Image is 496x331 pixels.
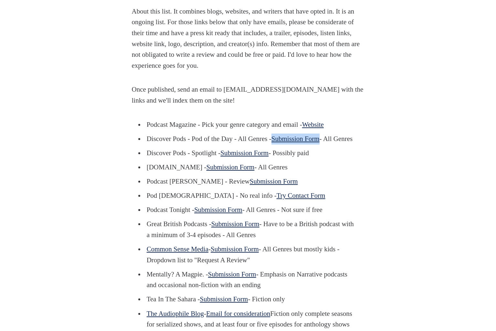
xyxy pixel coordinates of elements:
[144,190,354,201] li: Pod [DEMOGRAPHIC_DATA] - No real info -
[147,245,208,253] a: Common Sense Media
[144,148,354,159] li: Discover Pods - Spotlight - - Possibly paid
[144,219,354,240] li: Great British Podcasts - - Have to be a British podcast with a minimum of 3-4 episodes - All Genres
[211,245,259,253] a: Submission Form
[132,84,364,106] p: Once published, send an email to [EMAIL_ADDRESS][DOMAIN_NAME] with the links and we'll index them...
[302,121,324,128] a: Website
[144,244,354,266] li: - - All Genres but mostly kids - Dropdown list to "Request A Review"
[144,269,354,291] li: Mentally? A Magpie. - - Emphasis on Narrative podcasts and occasional non-fiction with an ending
[144,176,354,187] li: Podcast [PERSON_NAME] - Review
[250,177,298,185] a: Submission Form
[271,135,320,143] a: Submission Form
[206,310,270,317] a: Email for consideration
[144,134,354,145] li: Discover Pods - Pod of the Day - All Genres - - All Genres
[144,308,354,330] li: - Fiction only complete seasons for serialized shows, and at least four or five episodes for anth...
[208,270,256,278] a: Submission Form
[147,310,204,317] a: The Audiophile Blog
[144,119,354,130] li: Podcast Magazine - Pick your genre category and email -
[220,149,269,157] a: Submission Form
[194,206,242,214] a: Submission Form
[144,205,354,216] li: Podcast Tonight - - All Genres - Not sure if free
[144,294,354,305] li: Tea In The Sahara - - Fiction only
[200,295,248,303] a: Submission Form
[144,162,354,173] li: [DOMAIN_NAME] - - All Genres
[277,192,325,199] a: Try Contact Form
[132,6,364,71] p: About this list. It combines blogs, websites, and writers that have opted in. It is an ongoing li...
[211,220,259,228] a: Submission Form
[206,163,255,171] a: Submission Form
